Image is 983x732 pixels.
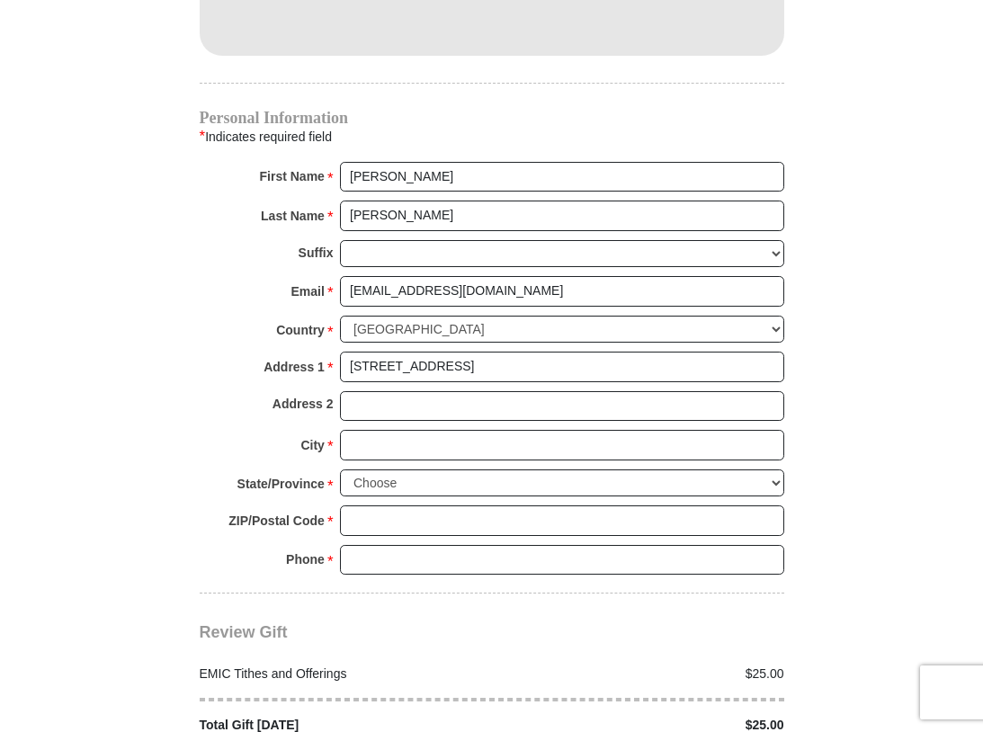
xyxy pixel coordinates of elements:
strong: First Name [260,164,325,189]
strong: Last Name [261,203,325,228]
strong: Address 2 [273,391,334,416]
strong: Country [276,317,325,343]
strong: Address 1 [264,354,325,379]
div: $25.00 [492,665,794,683]
div: Indicates required field [200,125,784,148]
span: Review Gift [200,623,288,641]
strong: City [300,433,324,458]
h4: Personal Information [200,111,784,125]
strong: State/Province [237,471,325,496]
strong: Email [291,279,325,304]
div: EMIC Tithes and Offerings [190,665,492,683]
strong: Phone [286,547,325,572]
strong: ZIP/Postal Code [228,508,325,533]
strong: Suffix [299,240,334,265]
